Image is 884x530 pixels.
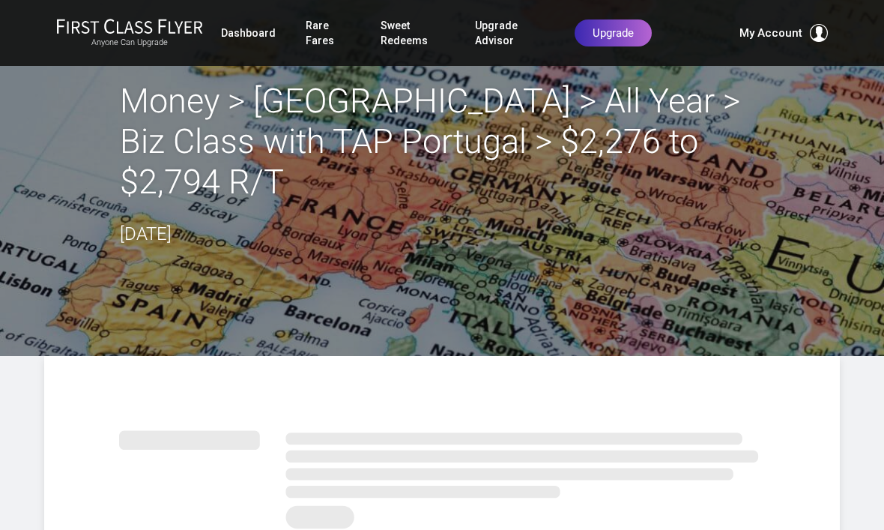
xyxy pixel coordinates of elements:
img: First Class Flyer [56,18,203,34]
time: [DATE] [120,223,172,244]
a: Rare Fares [306,12,351,54]
a: Upgrade Advisor [475,12,545,54]
a: Dashboard [221,19,276,46]
a: Sweet Redeems [381,12,446,54]
a: First Class FlyerAnyone Can Upgrade [56,18,203,48]
a: Upgrade [575,19,652,46]
button: My Account [739,24,828,42]
small: Anyone Can Upgrade [56,37,203,48]
h2: Money > [GEOGRAPHIC_DATA] > All Year > Biz Class with TAP Portugal > $2,276 to $2,794 R/T [120,81,764,202]
span: My Account [739,24,802,42]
